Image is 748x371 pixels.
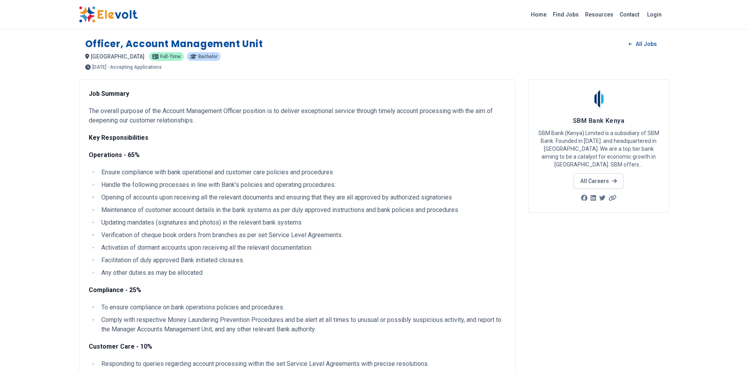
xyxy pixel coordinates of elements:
[85,38,263,50] h1: Officer, Account Management Unit
[79,6,138,23] img: Elevolt
[89,90,129,97] strong: Job Summary
[589,89,609,109] img: SBM Bank Kenya
[99,256,506,265] li: Facilitation of duly approved Bank initiated closures.
[99,168,506,177] li: Ensure compliance with bank operational and customer care policies and procedures
[528,8,550,21] a: Home
[99,180,506,190] li: Handle the following processes in line with Bank’s policies and operating procedures:
[538,129,660,168] p: SBM Bank (Kenya) Limited is a subsidiary of SBM Bank. Founded in [DATE]. and headquartered in [GE...
[91,53,144,60] span: [GEOGRAPHIC_DATA]
[99,205,506,215] li: Maintenance of customer account details in the bank systems as per duly approved instructions and...
[99,243,506,252] li: Activation of dormant accounts upon receiving all the relevant documentation.
[573,117,624,124] span: SBM Bank Kenya
[99,193,506,202] li: Opening of accounts upon receiving all the relevant documents and ensuring that they are all appr...
[550,8,582,21] a: Find Jobs
[642,7,666,22] a: Login
[92,65,106,69] span: [DATE]
[99,359,506,369] li: Responding to queries regarding account processing within the set Service Level Agreements with p...
[198,54,218,59] span: Bachelor
[99,230,506,240] li: Verification of cheque book orders from branches as per set Service Level Agreements.
[99,315,506,334] li: Comply with respective Money Laundering Prevention Procedures and be alert at all times to unusua...
[622,38,663,50] a: All Jobs
[574,173,624,189] a: All Careers
[108,65,162,69] p: - Accepting Applications
[582,8,616,21] a: Resources
[89,286,141,294] strong: Compliance - 25%
[99,218,506,227] li: Updating mandates (signatures and photos) in the relevant bank systems
[616,8,642,21] a: Contact
[89,151,140,159] strong: Operations - 65%
[89,343,152,350] strong: Customer Care - 10%
[89,106,506,125] p: The overall purpose of the Account Management Officer position is to deliver exceptional service ...
[99,303,506,312] li: To ensure compliance on bank operations policies and procedures.
[160,54,181,59] span: Full-time
[89,134,148,141] strong: Key Responsibilities
[99,268,506,278] li: Any other duties as may be allocated
[528,222,669,332] iframe: Advertisement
